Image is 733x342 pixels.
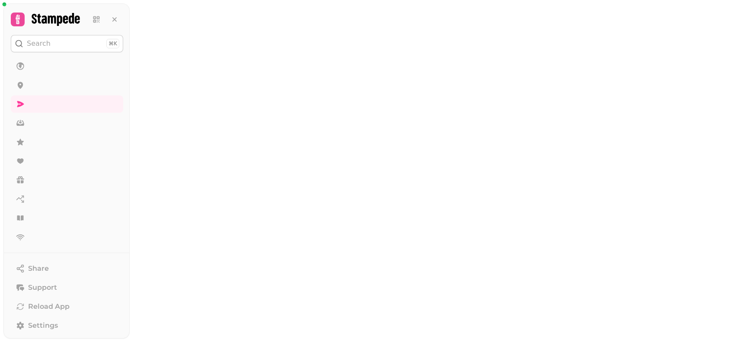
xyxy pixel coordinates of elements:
[28,282,57,293] span: Support
[11,317,123,334] a: Settings
[11,298,123,315] button: Reload App
[28,263,49,274] span: Share
[28,320,58,331] span: Settings
[11,279,123,296] button: Support
[106,39,119,48] div: ⌘K
[28,301,70,312] span: Reload App
[11,260,123,277] button: Share
[27,38,51,49] p: Search
[11,35,123,52] button: Search⌘K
